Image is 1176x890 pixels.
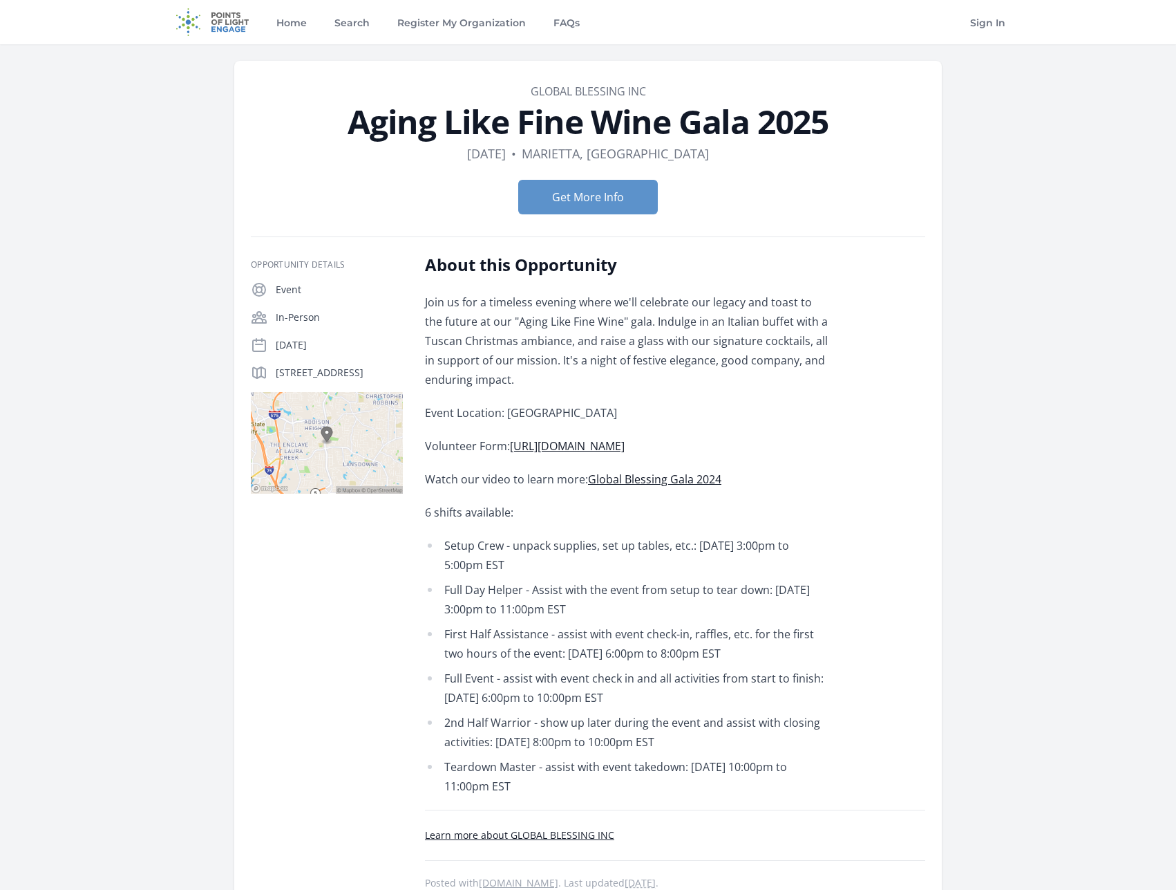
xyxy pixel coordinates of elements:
[511,144,516,163] div: •
[425,624,829,663] li: First Half Assistance - assist with event check-in, raffles, etc. for the first two hours of the ...
[479,876,558,889] a: [DOMAIN_NAME]
[425,878,925,889] p: Posted with . Last updated .
[276,310,403,324] p: In-Person
[522,144,709,163] dd: Marietta, [GEOGRAPHIC_DATA]
[425,403,829,423] p: Event Location: [GEOGRAPHIC_DATA]
[425,713,829,752] li: 2nd Half Warrior - show up later during the event and assist with closing activities: [DATE] 8:00...
[425,669,829,707] li: Full Event - assist with event check in and all activities from start to finish: [DATE] 6:00pm to...
[425,828,614,842] a: Learn more about GLOBAL BLESSING INC
[276,338,403,352] p: [DATE]
[276,283,403,297] p: Event
[510,438,625,454] a: [URL][DOMAIN_NAME]
[425,536,829,575] li: Setup Crew - unpack supplies, set up tables, etc.: [DATE] 3:00pm to 5:00pm EST
[467,144,506,163] dd: [DATE]
[251,392,403,494] img: Map
[425,254,829,276] h2: About this Opportunity
[276,366,403,380] p: [STREET_ADDRESS]
[531,84,646,99] a: GLOBAL BLESSING INC
[251,105,925,138] h1: Aging Like Fine Wine Gala 2025
[251,259,403,270] h3: Opportunity Details
[588,472,721,487] a: Global Blessing Gala 2024
[425,580,829,619] li: Full Day Helper - Assist with the event from setup to tear down: [DATE] 3:00pm to 11:00pm EST
[625,876,656,889] abbr: Wed, Oct 1, 2025 5:43 PM
[425,470,829,489] p: Watch our video to learn more:
[425,436,829,456] p: Volunteer Form:
[425,293,829,389] p: Join us for a timeless evening where we'll celebrate our legacy and toast to the future at our "A...
[425,503,829,522] p: 6 shifts available:
[518,180,658,214] button: Get More Info
[425,757,829,796] li: Teardown Master - assist with event takedown: [DATE] 10:00pm to 11:00pm EST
